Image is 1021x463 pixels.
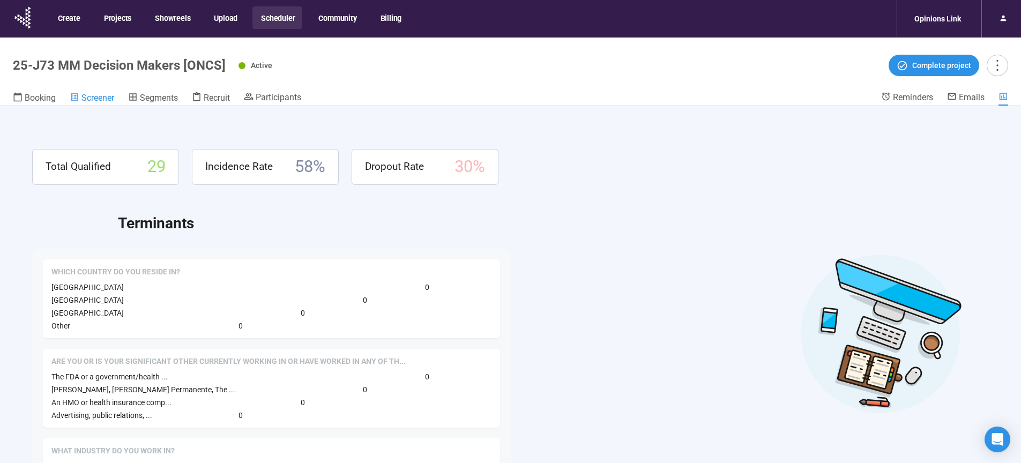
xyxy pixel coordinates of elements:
span: Other [51,322,70,330]
span: 0 [363,294,367,306]
span: Advertising, public relations, ... [51,411,152,420]
span: Recruit [204,93,230,103]
a: Segments [128,92,178,106]
span: Emails [959,92,985,102]
div: Open Intercom Messenger [985,427,1010,452]
button: Scheduler [252,6,302,29]
span: 0 [301,307,305,319]
span: Screener [81,93,114,103]
img: Desktop work notes [800,253,962,414]
span: 0 [301,397,305,408]
span: 0 [425,281,429,293]
h1: 25-J73 MM Decision Makers [ONCS] [13,58,226,73]
span: more [990,58,1004,72]
span: 58 % [295,154,325,180]
button: Complete project [889,55,979,76]
span: Are you or is your significant other currently working in or have worked in any of the following ... [51,356,406,367]
h2: Terminants [118,212,989,235]
a: Screener [70,92,114,106]
span: 0 [239,409,243,421]
a: Reminders [881,92,933,104]
span: 30 % [454,154,485,180]
span: Reminders [893,92,933,102]
span: [GEOGRAPHIC_DATA] [51,283,124,292]
span: Incidence Rate [205,159,273,175]
button: Community [310,6,364,29]
button: Projects [95,6,139,29]
button: Create [49,6,88,29]
span: 0 [239,320,243,332]
div: Opinions Link [908,9,967,29]
span: 0 [425,371,429,383]
span: 0 [363,384,367,395]
button: Showreels [146,6,198,29]
span: Active [251,61,272,70]
button: Billing [372,6,409,29]
button: Upload [205,6,245,29]
span: Total Qualified [46,159,111,175]
span: Dropout Rate [365,159,424,175]
a: Participants [244,92,301,104]
span: 29 [147,154,166,180]
span: [GEOGRAPHIC_DATA] [51,296,124,304]
a: Booking [13,92,56,106]
span: The FDA or a government/health ... [51,372,168,381]
span: What Industry do you work in? [51,446,175,457]
a: Recruit [192,92,230,106]
span: Complete project [912,59,971,71]
button: more [987,55,1008,76]
span: Segments [140,93,178,103]
a: Emails [947,92,985,104]
span: [GEOGRAPHIC_DATA] [51,309,124,317]
span: [PERSON_NAME], [PERSON_NAME] Permanente, The ... [51,385,235,394]
span: An HMO or health insurance comp... [51,398,172,407]
span: Which country do you reside in? [51,267,180,278]
span: Participants [256,92,301,102]
span: Booking [25,93,56,103]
